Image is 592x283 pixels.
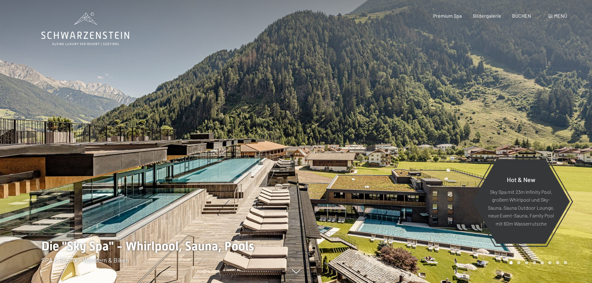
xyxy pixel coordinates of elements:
div: Carousel Page 3 [525,261,528,264]
a: Bildergalerie [473,13,501,19]
div: Carousel Page 7 [556,261,559,264]
div: Carousel Pagination [507,261,567,264]
div: Carousel Page 1 (Current Slide) [509,261,513,264]
span: Hot & New [507,176,535,183]
div: Carousel Page 5 [540,261,544,264]
div: Carousel Page 4 [533,261,536,264]
a: BUCHEN [512,13,531,19]
div: Carousel Page 8 [564,261,567,264]
p: Sky Spa mit 23m Infinity Pool, großem Whirlpool und Sky-Sauna, Sauna Outdoor Lounge, neue Event-S... [487,188,555,227]
a: Premium Spa [433,13,462,19]
a: Hot & New Sky Spa mit 23m Infinity Pool, großem Whirlpool und Sky-Sauna, Sauna Outdoor Lounge, ne... [472,159,570,244]
div: Carousel Page 6 [548,261,552,264]
span: Menü [554,13,567,19]
div: Carousel Page 2 [517,261,521,264]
